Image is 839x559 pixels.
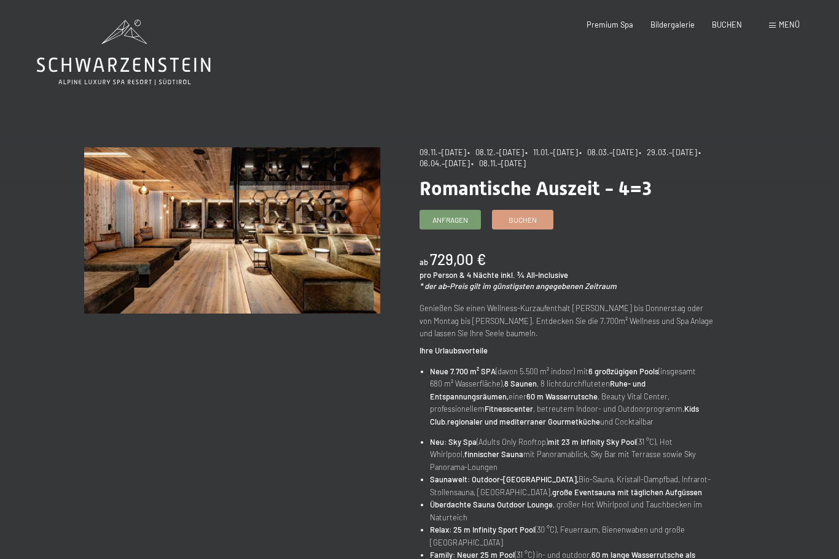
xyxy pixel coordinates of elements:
[430,436,716,473] li: (Adults Only Rooftop) (31 °C), Hot Whirlpool, mit Panoramablick, Sky Bar mit Terrasse sowie Sky P...
[552,487,702,497] strong: große Eventsauna mit täglichen Aufgüssen
[493,210,553,229] a: Buchen
[779,20,800,29] span: Menü
[430,499,553,509] strong: Überdachte Sauna Outdoor Lounge
[650,20,695,29] a: Bildergalerie
[712,20,742,29] a: BUCHEN
[464,449,523,459] strong: finnischer Sauna
[579,147,638,157] span: • 08.03.–[DATE]
[430,404,699,426] strong: Kids Club
[420,210,480,229] a: Anfragen
[430,525,535,534] strong: Relax: 25 m Infinity Sport Pool
[430,498,716,523] li: , großer Hot Whirlpool und Tauchbecken im Naturteich
[588,366,658,376] strong: 6 großzügigen Pools
[419,345,488,355] strong: Ihre Urlaubsvorteile
[419,147,704,168] span: • 06.04.–[DATE]
[419,147,466,157] span: 09.11.–[DATE]
[526,391,598,401] strong: 60 m Wasserrutsche
[419,177,652,200] span: Romantische Auszeit - 4=3
[485,404,533,414] strong: Fitnesscenter
[509,215,537,225] span: Buchen
[419,281,617,291] em: * der ab-Preis gilt im günstigsten angegebenen Zeitraum
[501,270,568,280] span: inkl. ¾ All-Inclusive
[419,270,465,280] span: pro Person &
[467,270,499,280] span: 4 Nächte
[430,523,716,549] li: (30 °C), Feuerraum, Bienenwaben und große [GEOGRAPHIC_DATA]
[525,147,578,157] span: • 11.01.–[DATE]
[504,379,537,388] strong: 8 Saunen
[419,302,716,339] p: Genießen Sie einen Wellness-Kurzaufenthalt [PERSON_NAME] bis Donnerstag oder von Montag bis [PERS...
[587,20,633,29] a: Premium Spa
[432,215,468,225] span: Anfragen
[430,473,716,498] li: Bio-Sauna, Kristall-Dampfbad, Infrarot-Stollensauna, [GEOGRAPHIC_DATA],
[548,437,636,447] strong: mit 23 m Infinity Sky Pool
[471,158,526,168] span: • 08.11.–[DATE]
[84,147,380,314] img: Romantische Auszeit - 4=3
[430,250,486,268] b: 729,00 €
[447,417,600,426] strong: regionaler und mediterraner Gourmetküche
[430,379,646,401] strong: Ruhe- und Entspannungsräumen,
[430,474,579,484] strong: Saunawelt: Outdoor-[GEOGRAPHIC_DATA],
[430,437,477,447] strong: Neu: Sky Spa
[419,257,428,267] span: ab
[639,147,697,157] span: • 29.03.–[DATE]
[430,365,716,428] li: (davon 5.500 m² indoor) mit (insgesamt 680 m² Wasserfläche), , 8 lichtdurchfluteten einer , Beaut...
[467,147,524,157] span: • 08.12.–[DATE]
[430,366,496,376] strong: Neue 7.700 m² SPA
